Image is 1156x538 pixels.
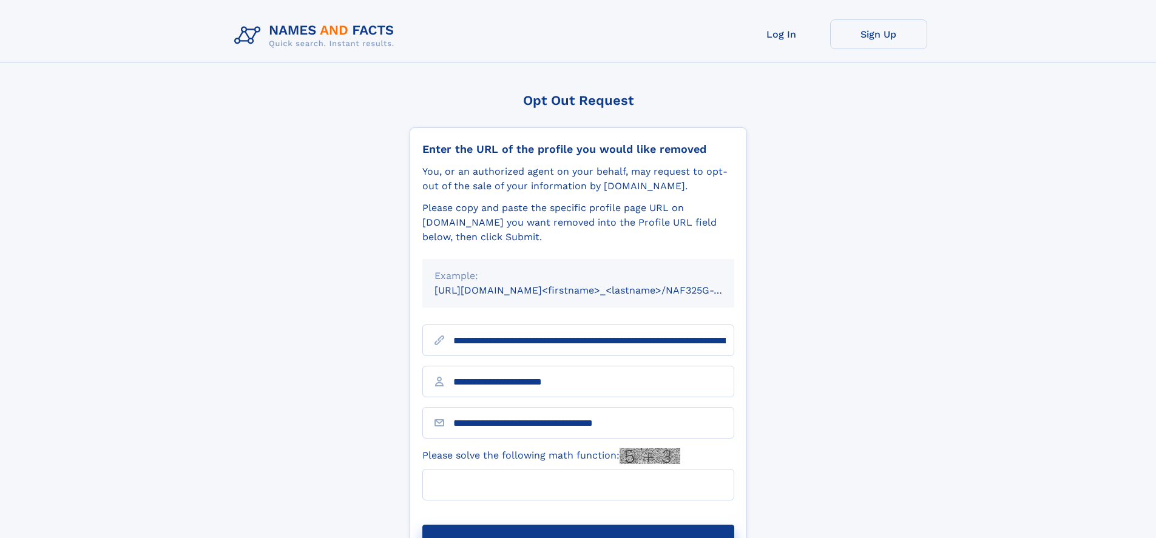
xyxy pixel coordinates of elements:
img: Logo Names and Facts [229,19,404,52]
div: You, or an authorized agent on your behalf, may request to opt-out of the sale of your informatio... [422,164,734,193]
div: Enter the URL of the profile you would like removed [422,143,734,156]
div: Example: [434,269,722,283]
div: Opt Out Request [410,93,747,108]
a: Log In [733,19,830,49]
div: Please copy and paste the specific profile page URL on [DOMAIN_NAME] you want removed into the Pr... [422,201,734,244]
small: [URL][DOMAIN_NAME]<firstname>_<lastname>/NAF325G-xxxxxxxx [434,284,757,296]
a: Sign Up [830,19,927,49]
label: Please solve the following math function: [422,448,680,464]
